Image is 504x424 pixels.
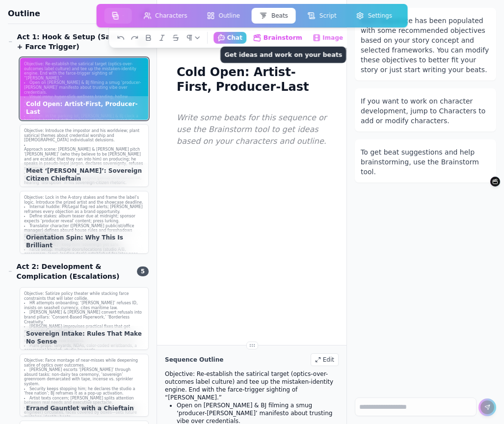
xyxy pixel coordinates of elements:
[8,262,131,281] div: Act 2: Development & Complication (Escalations)
[135,8,195,24] button: Characters
[300,8,345,24] button: Script
[490,177,500,186] button: Brainstorm
[199,8,248,24] button: Outline
[20,326,148,349] div: Sovereign Intake: Rules That Make No Sense
[197,6,250,26] a: Outline
[24,396,144,405] li: Artist texts concern; [PERSON_NAME] splits attention between real needs and executive spectacle.
[8,32,131,52] div: Act 1: Hook & Setup (Satire + Farce Trigger)
[24,358,144,368] p: Objective: Farce montage of near-misses while deepening satire of optics over outcomes.
[24,195,144,205] p: Objective: Lock in the A-story stakes and frame the label’s logic. Introduce the prized artist an...
[24,387,144,396] li: Security keeps stopping him; he declares the studio a ‘free nation’; BJ reframes it as a pop-up a...
[213,32,246,44] button: Chat
[24,310,144,324] li: [PERSON_NAME] & [PERSON_NAME] convert refusals into brand pillars: ‘Consent-Based Paperwork,’ ‘Bo...
[361,16,490,75] div: Each sequence has been populated with some recommended objectives based on your story concept and...
[133,6,197,26] a: Characters
[250,6,298,26] a: Beats
[361,147,490,177] div: To get beat suggestions and help brainstorming, use the Brainstorm tool.
[252,8,296,24] button: Beats
[311,353,339,366] div: Edit
[24,324,144,334] li: [PERSON_NAME] improvises practical fixes that get misbranded as initiatives.
[24,214,144,223] li: Define stakes: album teaser due at midnight; sponsor expects ‘producer reveal’ content; press lur...
[112,12,119,20] img: storyboard
[309,32,347,44] button: Image
[24,205,144,214] li: Internal huddle: PR/Legal flag red alerts; [PERSON_NAME] reframes every objection as a brand oppo...
[24,224,144,238] li: Translator character ([PERSON_NAME] publicist/office manager) defines absurd house rules and fore...
[24,129,144,143] p: Objective: Introduce the impostor and his worldview; plant satirical themes about credential wors...
[24,301,144,310] li: HR attempts onboarding; ‘[PERSON_NAME]’ refuses ID, insists on seashell currency, cites maritime ...
[361,96,490,126] div: If you want to work on character development, jump to Characters to add or modify characters.
[24,368,144,386] li: [PERSON_NAME] escorts ‘[PERSON_NAME]’ through absurd tasks: non-dairy tea ceremony, ‘sovereign’ g...
[348,8,400,24] button: Settings
[173,63,331,96] h1: Cold Open: Artist-First, Producer-Last
[20,400,148,416] div: Errand Gauntlet with a Chieftain
[249,31,306,44] button: BrainstormGet ideas and work on your beats
[20,230,148,253] div: Orientation Spin: Why This Is Brilliant
[8,8,137,20] h1: Outline
[20,96,148,120] div: Cold Open: Artist-First, Producer-Last
[24,62,144,80] p: Objective: Re-establish the satirical target (optics-over-outcomes label culture) and tee up the ...
[298,6,346,26] a: Script
[137,266,149,276] span: 5
[346,6,402,26] a: Settings
[20,163,148,186] div: Meet ‘[PERSON_NAME]’: Sovereign Citizen Chieftain
[220,47,346,63] span: Get ideas and work on your beats
[24,80,144,95] li: Open on [PERSON_NAME] & BJ filming a smug ‘producer-[PERSON_NAME]’ manifesto about trusting vibe ...
[24,147,144,171] p: Approach scene: [PERSON_NAME] & [PERSON_NAME] pitch ‘[PERSON_NAME]’ (who they believe to be [PERS...
[24,95,144,104] li: Visual irony: hyper-slick wellness branding, hollow acronyms, and self-congratulation.
[165,356,223,364] h2: Sequence Outline
[165,370,339,401] p: Objective: Re-establish the satirical target (optics-over-outcomes label culture) and tee up the ...
[24,291,144,301] p: Objective: Satirize policy theater while stacking farce constraints that will later collide.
